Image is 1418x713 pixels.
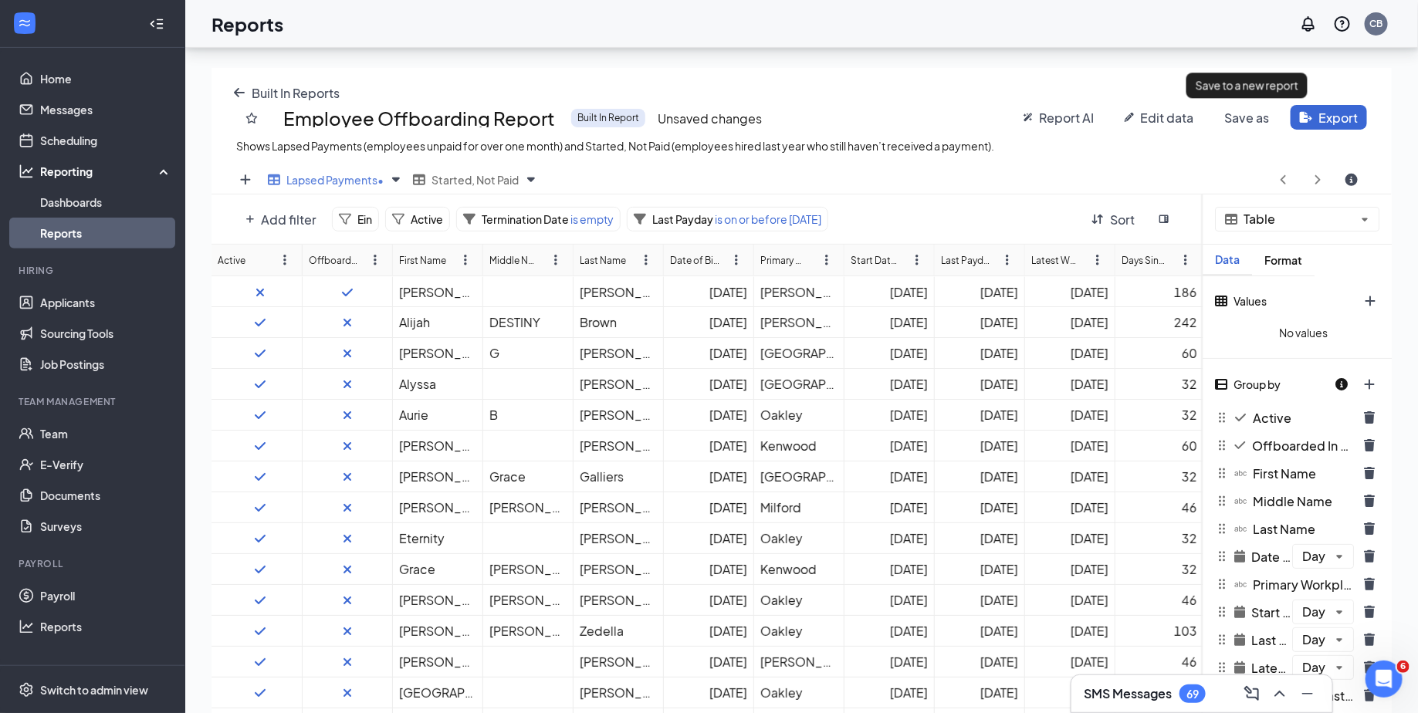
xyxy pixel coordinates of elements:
[1366,661,1403,698] iframe: Intercom live chat
[1122,561,1197,577] div: 32
[1031,623,1108,639] div: [DATE]
[1354,655,1385,680] button: trash icon
[283,109,555,127] span: Employee Offboarding Report
[236,139,994,153] span: Shows Lapsed Payments (employees unpaid for over one month) and Started, Not Paid (employees hire...
[1253,410,1291,426] span: Active
[1203,432,1354,458] div: Offboarded In Hris
[941,253,990,268] div: Last Payday (Day)
[40,164,173,179] div: Reporting
[40,449,172,480] a: E-Verify
[670,623,747,639] div: [DATE]
[1115,105,1203,130] button: pencil icon
[489,592,567,608] div: [PERSON_NAME]
[489,253,539,268] div: Middle Name
[1031,530,1108,546] div: [DATE]
[941,407,1018,423] div: [DATE]
[851,530,928,546] div: [DATE]
[760,376,838,392] div: [GEOGRAPHIC_DATA][PERSON_NAME]
[580,314,657,330] div: Brown
[941,438,1018,454] div: [DATE]
[760,499,838,515] div: Milford
[1302,167,1333,192] button: angle-right icon
[580,345,657,361] div: [PERSON_NAME]
[1203,253,1252,266] div: Data
[1186,73,1308,98] div: Save to a new report
[851,592,928,608] div: [DATE]
[1354,433,1385,458] button: trash icon
[1122,407,1197,423] div: 32
[1252,245,1315,275] button: Format
[40,349,172,380] a: Job Postings
[1240,681,1264,706] button: ComposeMessage
[670,345,747,361] div: [DATE]
[360,248,391,272] button: ellipsis-vertical icon
[1122,654,1197,670] div: 46
[1267,681,1292,706] button: ChevronUp
[941,654,1018,670] div: [DATE]
[760,253,810,268] div: Primary Workplace Name
[670,684,747,701] div: [DATE]
[40,611,172,642] a: Reports
[851,561,928,577] div: [DATE]
[721,248,752,272] button: ellipsis-vertical icon
[1084,685,1172,702] h3: SMS Messages
[1244,213,1354,226] span: Table
[851,314,928,330] div: [DATE]
[580,468,657,485] div: Galliers
[489,561,567,577] div: [PERSON_NAME]
[1302,606,1328,619] span: Day
[1122,253,1169,268] div: Days Since Last Payday
[431,173,519,187] span: Started, Not Paid
[670,530,747,546] div: [DATE]
[399,376,476,392] div: Alyssa
[1370,17,1383,30] div: CB
[1302,634,1328,647] span: Day
[1268,167,1299,192] button: angle-left icon
[941,314,1018,330] div: [DATE]
[1336,167,1367,192] button: circle-info icon
[1253,465,1316,482] span: First Name
[489,345,567,361] div: G
[1354,572,1385,596] button: trash icon
[760,654,838,670] div: [PERSON_NAME]
[399,345,476,361] div: [PERSON_NAME]
[1203,245,1252,275] button: Data
[149,16,164,32] svg: Collapse
[1122,284,1197,300] div: 186
[1354,516,1385,541] button: trash icon
[269,248,300,272] button: ellipsis-vertical icon
[1122,530,1197,546] div: 32
[399,314,476,330] div: Alijah
[941,376,1018,392] div: [DATE]
[40,418,172,449] a: Team
[941,284,1018,300] div: [DATE]
[399,654,476,670] div: [PERSON_NAME]
[1333,15,1352,33] svg: QuestionInfo
[851,407,928,423] div: [DATE]
[40,480,172,511] a: Documents
[399,561,476,577] div: Grace
[1252,254,1315,267] div: Format
[40,318,172,349] a: Sourcing Tools
[212,11,283,37] h1: Reports
[1243,684,1261,703] svg: ComposeMessage
[286,173,384,187] span: Lapsed Payments •
[1302,661,1328,674] span: Day
[1039,110,1094,126] span: Report AI
[1122,623,1197,639] div: 103
[399,623,476,639] div: [PERSON_NAME]
[851,468,928,485] div: [DATE]
[1251,604,1292,620] span: Start Date (Day)
[399,684,476,701] div: [GEOGRAPHIC_DATA]
[1203,488,1354,514] div: Middle Name
[1318,110,1358,126] span: Export
[1122,376,1197,392] div: 32
[760,314,838,330] div: [PERSON_NAME]
[450,248,481,272] button: ellipsis-vertical icon
[399,284,476,300] div: [PERSON_NAME]
[631,248,662,272] button: ellipsis-vertical icon
[760,530,838,546] div: Oakley
[40,287,172,318] a: Applicants
[1150,207,1178,231] button: sidebar-flip icon
[1082,248,1113,272] button: ellipsis-vertical icon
